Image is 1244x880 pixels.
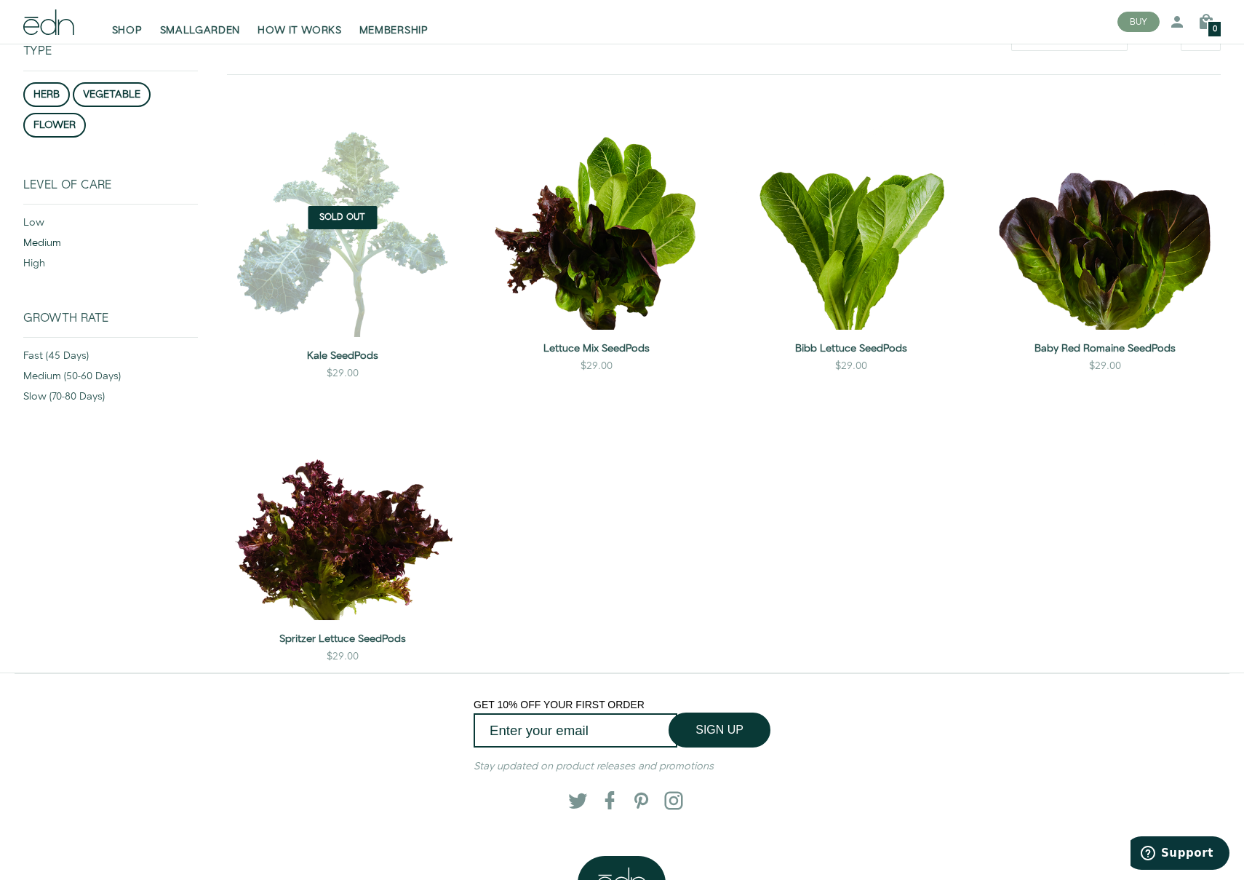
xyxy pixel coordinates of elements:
[23,215,198,236] div: low
[319,213,365,222] span: Sold Out
[835,359,867,373] div: $29.00
[103,6,151,38] a: SHOP
[482,341,713,356] a: Lettuce Mix SeedPods
[23,256,198,277] div: high
[112,23,143,38] span: SHOP
[735,98,967,330] img: Bibb Lettuce SeedPods
[23,236,198,256] div: medium
[23,389,198,410] div: slow (70-80 days)
[359,23,428,38] span: MEMBERSHIP
[1089,359,1121,373] div: $29.00
[227,389,458,621] img: Spritzer Lettuce SeedPods
[23,369,198,389] div: medium (50-60 days)
[23,82,70,107] button: herb
[990,98,1221,330] img: Baby Red Romaine SeedPods
[23,113,86,138] button: flower
[227,632,458,646] a: Spritzer Lettuce SeedPods
[73,82,151,107] button: vegetable
[227,98,458,336] img: Kale SeedPods
[160,23,241,38] span: SMALLGARDEN
[23,349,198,369] div: fast (45 days)
[249,6,350,38] a: HOW IT WORKS
[151,6,250,38] a: SMALLGARDEN
[482,98,713,330] img: Lettuce Mix SeedPods
[1131,836,1229,873] iframe: Opens a widget where you can find more information
[258,23,341,38] span: HOW IT WORKS
[327,366,359,381] div: $29.00
[1213,25,1217,33] span: 0
[474,759,714,774] em: Stay updated on product releases and promotions
[23,312,198,337] div: Growth Rate
[351,6,437,38] a: MEMBERSHIP
[735,341,967,356] a: Bibb Lettuce SeedPods
[227,349,458,363] a: Kale SeedPods
[581,359,613,373] div: $29.00
[669,713,770,748] button: SIGN UP
[1117,12,1160,32] button: BUY
[474,699,645,710] span: GET 10% OFF YOUR FIRST ORDER
[474,713,677,748] input: Enter your email
[990,341,1221,356] a: Baby Red Romaine SeedPods
[327,649,359,664] div: $29.00
[23,178,198,204] div: Level of Care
